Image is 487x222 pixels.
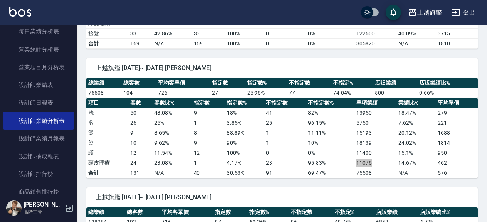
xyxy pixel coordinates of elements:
[354,28,396,38] td: 122600
[121,78,157,88] th: 總客數
[86,148,128,158] td: 護
[396,128,436,138] td: 20.12 %
[225,148,264,158] td: 100 %
[6,200,22,216] img: Person
[225,138,264,148] td: 90 %
[86,28,128,38] td: 接髮
[354,98,396,108] th: 單項業績
[152,138,192,148] td: 9.62 %
[3,58,74,76] a: 營業項目月分析表
[128,168,153,178] td: 131
[245,78,287,88] th: 指定數%
[156,88,210,98] td: 726
[436,128,478,138] td: 1688
[192,138,225,148] td: 9
[354,138,396,148] td: 18139
[264,108,306,118] td: 41
[86,168,128,178] td: 合計
[354,168,396,178] td: 75508
[225,168,264,178] td: 30.53%
[86,158,128,168] td: 頭皮理療
[152,108,192,118] td: 48.08 %
[306,148,354,158] td: 0 %
[86,128,128,138] td: 燙
[306,118,354,128] td: 96.15 %
[396,98,436,108] th: 業績比%
[436,138,478,148] td: 1814
[86,38,128,48] td: 合計
[386,5,401,20] button: save
[128,138,153,148] td: 10
[128,98,153,108] th: 客數
[152,38,192,48] td: N/A
[96,194,468,201] span: 上越旗艦 [DATE]~ [DATE] [PERSON_NAME]
[225,98,264,108] th: 指定數%
[373,78,417,88] th: 店販業績
[3,130,74,147] a: 設計師業績月報表
[264,118,306,128] td: 25
[3,165,74,183] a: 設計師排行榜
[3,112,74,130] a: 設計師業績分析表
[3,23,74,40] a: 每日業績分析表
[192,38,225,48] td: 169
[24,209,63,215] p: 高階主管
[417,8,442,17] div: 上越旗艦
[128,108,153,118] td: 50
[225,38,264,48] td: 100%
[354,128,396,138] td: 15193
[210,88,245,98] td: 27
[86,108,128,118] td: 洗
[306,138,354,148] td: 10 %
[192,118,225,128] td: 1
[225,108,264,118] td: 18 %
[418,207,478,217] th: 店販業績比%
[306,168,354,178] td: 69.47%
[396,148,436,158] td: 15.1 %
[225,158,264,168] td: 4.17 %
[264,138,306,148] td: 1
[86,78,121,88] th: 總業績
[264,38,306,48] td: 0
[24,201,63,209] h5: [PERSON_NAME]
[192,108,225,118] td: 9
[333,207,374,217] th: 不指定%
[128,128,153,138] td: 9
[86,138,128,148] td: 染
[396,38,436,48] td: N/A
[436,28,478,38] td: 3715
[128,38,153,48] td: 169
[3,76,74,94] a: 設計師業績表
[396,118,436,128] td: 7.62 %
[396,28,436,38] td: 40.09 %
[306,28,354,38] td: 0 %
[192,158,225,168] td: 1
[225,118,264,128] td: 3.85 %
[306,98,354,108] th: 不指定數%
[354,158,396,168] td: 11076
[152,98,192,108] th: 客數比%
[192,98,225,108] th: 指定數
[396,168,436,178] td: N/A
[160,207,213,217] th: 平均客單價
[331,88,373,98] td: 74.04 %
[152,168,192,178] td: N/A
[192,128,225,138] td: 8
[86,98,128,108] th: 項目
[225,28,264,38] td: 100 %
[3,41,74,58] a: 營業統計分析表
[436,158,478,168] td: 462
[86,207,125,217] th: 總業績
[264,128,306,138] td: 1
[374,207,418,217] th: 店販業績
[152,28,192,38] td: 42.86 %
[86,78,478,98] table: a dense table
[192,28,225,38] td: 33
[125,207,160,217] th: 總客數
[86,88,121,98] td: 75508
[192,168,225,178] td: 40
[264,98,306,108] th: 不指定數
[248,207,289,217] th: 指定數%
[245,88,287,98] td: 25.96 %
[9,7,31,17] img: Logo
[3,147,74,165] a: 設計師抽成報表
